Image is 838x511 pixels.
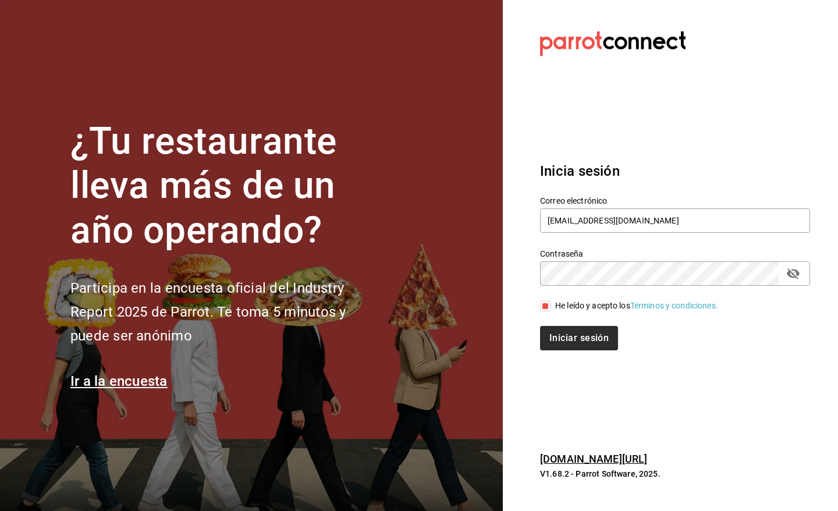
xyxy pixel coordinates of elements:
h1: ¿Tu restaurante lleva más de un año operando? [70,119,385,253]
label: Contraseña [540,249,810,257]
input: Ingresa tu correo electrónico [540,208,810,233]
a: Términos y condiciones. [630,301,718,310]
p: V1.68.2 - Parrot Software, 2025. [540,468,810,480]
a: Ir a la encuesta [70,373,168,389]
label: Correo electrónico [540,196,810,204]
h3: Inicia sesión [540,161,810,182]
button: passwordField [783,264,803,283]
div: He leído y acepto los [555,300,718,312]
h2: Participa en la encuesta oficial del Industry Report 2025 de Parrot. Te toma 5 minutos y puede se... [70,276,385,347]
button: Iniciar sesión [540,326,618,350]
a: [DOMAIN_NAME][URL] [540,453,647,465]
